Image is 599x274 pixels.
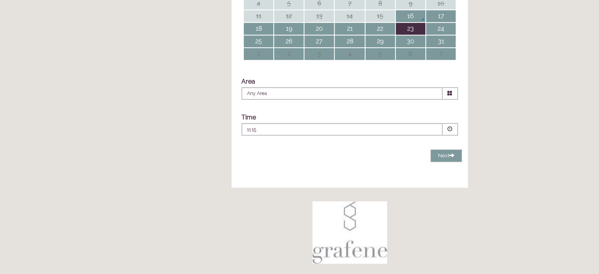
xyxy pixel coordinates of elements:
[396,48,425,60] td: 6
[274,48,304,60] td: 2
[241,114,256,121] label: Time
[304,10,334,22] td: 13
[365,48,395,60] td: 5
[274,10,304,22] td: 12
[396,23,425,35] td: 23
[274,23,304,35] td: 19
[274,35,304,47] td: 26
[438,153,454,158] span: Next
[396,35,425,47] td: 30
[426,23,456,35] td: 24
[365,23,395,35] td: 22
[244,35,273,47] td: 25
[244,48,273,60] td: 1
[304,35,334,47] td: 27
[241,78,255,85] label: Area
[304,48,334,60] td: 3
[396,10,425,22] td: 16
[244,23,273,35] td: 18
[247,126,389,133] p: 11:15
[365,35,395,47] td: 29
[430,149,462,162] button: Next
[335,10,364,22] td: 14
[426,35,456,47] td: 31
[335,35,364,47] td: 28
[244,10,273,22] td: 11
[304,23,334,35] td: 20
[365,10,395,22] td: 15
[335,48,364,60] td: 4
[335,23,364,35] td: 21
[426,10,456,22] td: 17
[426,48,456,60] td: 7
[312,201,387,264] img: Book a table at Grafene Restaurant @ Losehill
